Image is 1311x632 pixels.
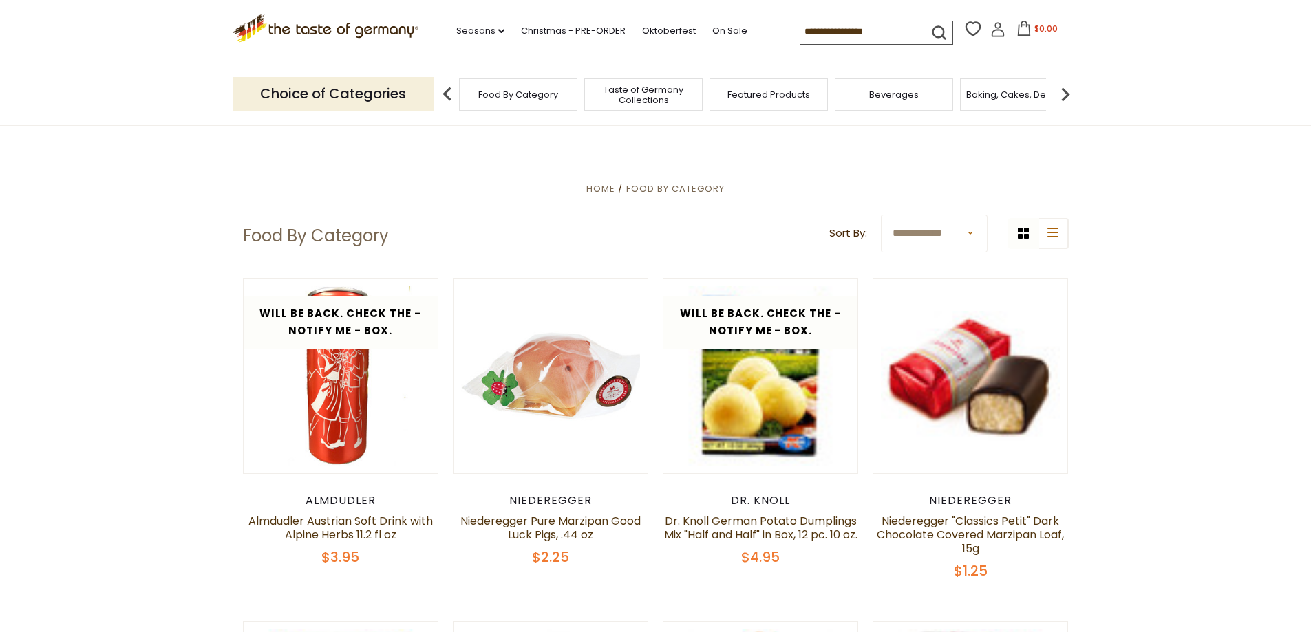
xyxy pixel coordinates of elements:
img: next arrow [1052,80,1079,108]
h1: Food By Category [243,226,389,246]
a: Home [586,182,615,195]
img: Almdudler Austrian Soft Drink with Alpine Herbs 11.2 fl oz [244,279,438,473]
a: Taste of Germany Collections [588,85,699,105]
a: Seasons [456,23,504,39]
span: $0.00 [1034,23,1058,34]
div: Niederegger [873,494,1069,508]
a: Baking, Cakes, Desserts [966,89,1073,100]
label: Sort By: [829,225,867,242]
a: Featured Products [727,89,810,100]
span: $1.25 [954,561,988,580]
p: Choice of Categories [233,77,434,111]
a: Beverages [869,89,919,100]
div: Dr. Knoll [663,494,859,508]
a: On Sale [712,23,747,39]
button: $0.00 [1008,21,1067,41]
a: Niederegger "Classics Petit" Dark Chocolate Covered Marzipan Loaf, 15g [877,513,1064,556]
a: Christmas - PRE-ORDER [521,23,626,39]
span: $4.95 [741,547,780,567]
div: Niederegger [453,494,649,508]
a: Almdudler Austrian Soft Drink with Alpine Herbs 11.2 fl oz [248,513,433,543]
span: $3.95 [321,547,359,567]
div: Almdudler [243,494,439,508]
a: Niederegger Pure Marzipan Good Luck Pigs, .44 oz [460,513,641,543]
img: Dr. Knoll German Potato Dumplings Mix "Half and Half" in Box, 12 pc. 10 oz. [663,279,858,473]
span: $2.25 [532,547,569,567]
a: Oktoberfest [642,23,696,39]
a: Food By Category [478,89,558,100]
img: Niederegger Pure Marzipan Good Luck Pigs, .44 oz [454,279,648,473]
img: previous arrow [434,80,461,108]
a: Food By Category [626,182,725,195]
a: Dr. Knoll German Potato Dumplings Mix "Half and Half" in Box, 12 pc. 10 oz. [664,513,857,543]
img: Niederegger "Classics Petit" Dark Chocolate Covered Marzipan Loaf, 15g [873,303,1068,448]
